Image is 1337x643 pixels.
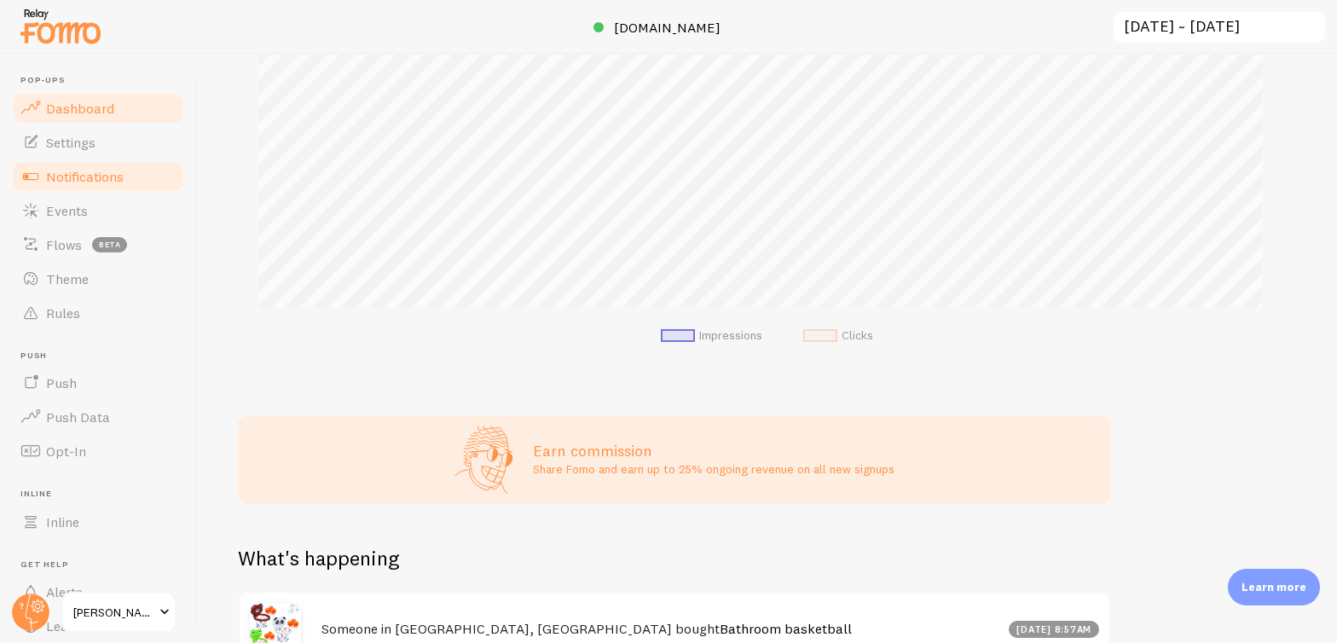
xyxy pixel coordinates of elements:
[10,434,186,468] a: Opt-In
[10,194,186,228] a: Events
[46,236,82,253] span: Flows
[20,559,186,571] span: Get Help
[238,545,399,571] h2: What's happening
[533,461,894,478] p: Share Fomo and earn up to 25% ongoing revenue on all new signups
[20,489,186,500] span: Inline
[10,228,186,262] a: Flows beta
[10,91,186,125] a: Dashboard
[46,583,83,600] span: Alerts
[46,168,124,185] span: Notifications
[20,75,186,86] span: Pop-ups
[1009,621,1100,638] div: [DATE] 8:57am
[46,408,110,426] span: Push Data
[61,592,177,633] a: [PERSON_NAME] TOYS
[10,575,186,609] a: Alerts
[46,304,80,321] span: Rules
[46,202,88,219] span: Events
[661,328,762,344] li: Impressions
[1228,569,1320,605] div: Learn more
[10,505,186,539] a: Inline
[20,350,186,362] span: Push
[46,100,114,117] span: Dashboard
[720,620,852,637] a: Bathroom basketball
[46,513,79,530] span: Inline
[10,296,186,330] a: Rules
[10,159,186,194] a: Notifications
[321,620,998,638] h4: Someone in [GEOGRAPHIC_DATA], [GEOGRAPHIC_DATA] bought
[46,374,77,391] span: Push
[92,237,127,252] span: beta
[803,328,873,344] li: Clicks
[533,441,894,461] h3: Earn commission
[1241,579,1306,595] p: Learn more
[10,366,186,400] a: Push
[18,4,103,48] img: fomo-relay-logo-orange.svg
[73,602,154,623] span: [PERSON_NAME] TOYS
[46,443,86,460] span: Opt-In
[10,125,186,159] a: Settings
[46,134,95,151] span: Settings
[10,400,186,434] a: Push Data
[46,270,89,287] span: Theme
[10,262,186,296] a: Theme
